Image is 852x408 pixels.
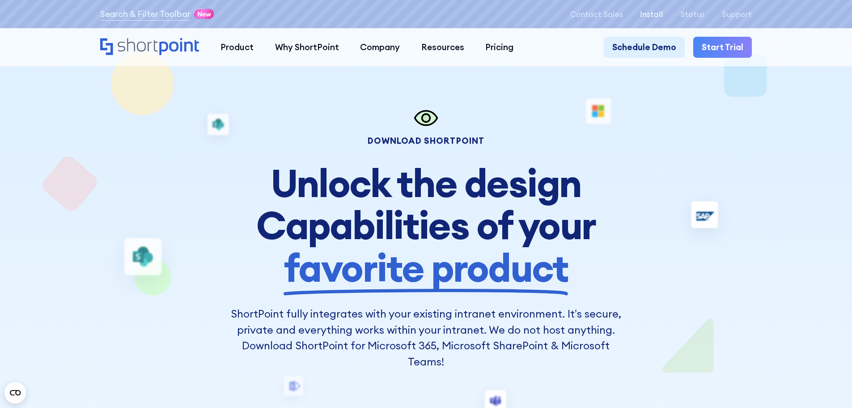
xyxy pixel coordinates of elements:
[604,37,685,58] a: Schedule Demo
[210,37,264,58] a: Product
[722,10,752,18] a: Support
[4,382,26,404] button: Open CMP widget
[275,41,339,54] div: Why ShortPoint
[680,10,705,18] a: Status
[360,41,400,54] div: Company
[284,247,568,289] span: favorite product
[226,306,626,370] p: ShortPoint fully integrates with your existing intranet environment. It’s secure, private and eve...
[411,37,475,58] a: Resources
[100,38,199,56] a: Home
[570,10,623,18] a: Contact Sales
[264,37,350,58] a: Why ShortPoint
[349,37,411,58] a: Company
[640,10,663,18] a: Install
[226,137,626,145] div: Download Shortpoint
[220,41,254,54] div: Product
[807,365,852,408] iframe: Chat Widget
[485,41,513,54] div: Pricing
[475,37,525,58] a: Pricing
[100,8,191,21] a: Search & Filter Toolbar
[693,37,752,58] a: Start Trial
[421,41,464,54] div: Resources
[226,162,626,289] h1: Unlock the design Capabilities of your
